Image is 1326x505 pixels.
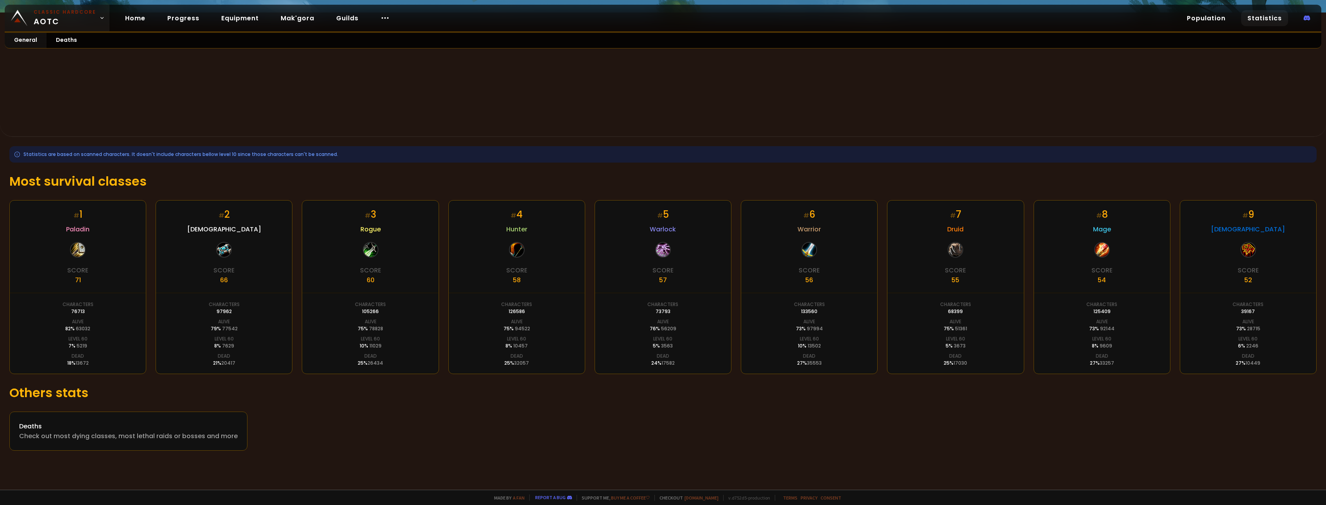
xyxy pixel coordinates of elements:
[946,342,966,349] div: 5 %
[661,360,675,366] span: 17582
[1241,10,1288,26] a: Statistics
[365,208,376,221] div: 3
[685,495,719,501] a: [DOMAIN_NAME]
[34,9,96,16] small: Classic Hardcore
[661,342,673,349] span: 3563
[654,495,719,501] span: Checkout
[215,10,265,26] a: Equipment
[369,342,382,349] span: 11029
[796,325,823,332] div: 73 %
[506,265,527,275] div: Score
[659,275,667,285] div: 57
[219,211,224,220] small: #
[801,308,817,315] div: 133560
[67,265,88,275] div: Score
[1090,360,1114,367] div: 27 %
[1096,353,1108,360] div: Dead
[1245,360,1260,366] span: 10449
[330,10,365,26] a: Guilds
[1244,275,1252,285] div: 52
[5,5,109,31] a: Classic HardcoreAOTC
[1211,224,1285,234] span: [DEMOGRAPHIC_DATA]
[1233,301,1263,308] div: Characters
[9,383,1317,402] h1: Others stats
[650,224,676,234] span: Warlock
[514,360,529,366] span: 32057
[77,342,87,349] span: 5219
[1247,325,1260,332] span: 28715
[1238,342,1258,349] div: 6 %
[1236,325,1260,332] div: 73 %
[1236,360,1260,367] div: 27 %
[219,208,230,221] div: 2
[218,318,230,325] div: Alive
[1098,275,1106,285] div: 54
[799,265,820,275] div: Score
[511,211,516,220] small: #
[1241,308,1255,315] div: 39167
[221,360,235,366] span: 20417
[367,360,383,366] span: 26434
[808,342,821,349] span: 13502
[362,308,379,315] div: 105266
[723,495,770,501] span: v. d752d5 - production
[657,211,663,220] small: #
[1096,318,1108,325] div: Alive
[507,335,526,342] div: Level 60
[805,275,813,285] div: 56
[797,224,821,234] span: Warrior
[511,353,523,360] div: Dead
[72,353,84,360] div: Dead
[945,265,966,275] div: Score
[783,495,797,501] a: Terms
[504,360,529,367] div: 25 %
[951,275,959,285] div: 55
[1238,265,1259,275] div: Score
[1100,325,1115,332] span: 92144
[222,325,238,332] span: 77542
[794,301,825,308] div: Characters
[944,360,967,367] div: 25 %
[501,301,532,308] div: Characters
[511,208,523,221] div: 4
[9,412,247,451] a: DeathsCheck out most dying classes, most lethal raids or bosses and more
[355,301,386,308] div: Characters
[504,325,530,332] div: 75 %
[66,224,90,234] span: Paladin
[946,335,965,342] div: Level 60
[657,318,669,325] div: Alive
[75,275,81,285] div: 71
[651,360,675,367] div: 24 %
[1086,301,1117,308] div: Characters
[1089,325,1115,332] div: 73 %
[807,360,822,366] span: 35553
[65,325,90,332] div: 82 %
[9,146,1317,163] div: Statistics are based on scanned characters. It doesn't include characters bellow level 10 since t...
[358,325,383,332] div: 75 %
[656,308,670,315] div: 73793
[67,360,89,367] div: 18 %
[76,325,90,332] span: 63032
[1242,208,1254,221] div: 9
[803,318,815,325] div: Alive
[657,208,669,221] div: 5
[577,495,650,501] span: Support me,
[949,353,962,360] div: Dead
[955,325,967,332] span: 51361
[19,421,238,431] div: Deaths
[358,360,383,367] div: 25 %
[953,360,967,366] span: 17030
[948,308,963,315] div: 68399
[950,211,956,220] small: #
[797,360,822,367] div: 27 %
[68,335,88,342] div: Level 60
[63,301,93,308] div: Characters
[803,353,815,360] div: Dead
[367,275,375,285] div: 60
[119,10,152,26] a: Home
[360,265,381,275] div: Score
[1092,335,1111,342] div: Level 60
[1096,208,1108,221] div: 8
[535,494,566,500] a: Report a bug
[944,325,967,332] div: 75 %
